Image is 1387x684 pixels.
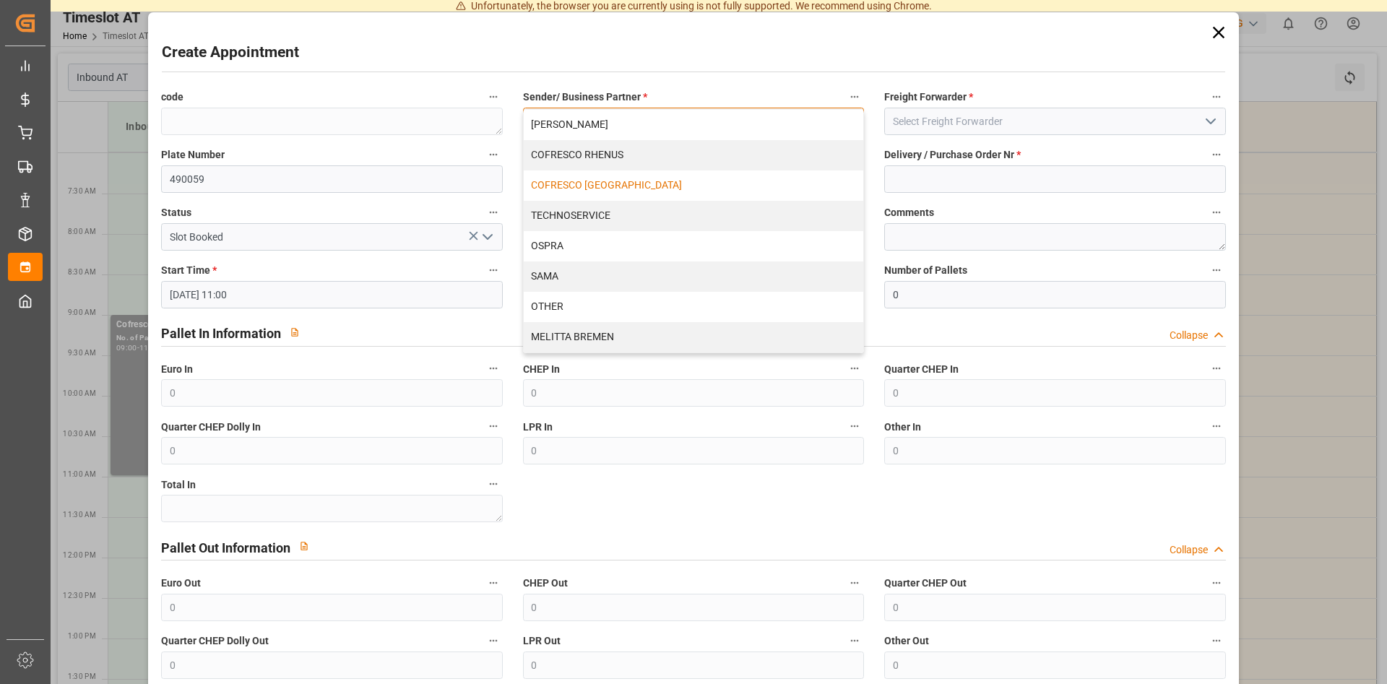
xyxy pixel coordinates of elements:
[484,359,503,378] button: Euro In
[524,231,863,261] div: OSPRA
[161,90,183,105] span: code
[884,362,959,377] span: Quarter CHEP In
[1207,573,1226,592] button: Quarter CHEP Out
[162,41,299,64] h2: Create Appointment
[884,90,973,105] span: Freight Forwarder
[884,147,1021,163] span: Delivery / Purchase Order Nr
[845,87,864,106] button: Sender/ Business Partner *
[161,263,217,278] span: Start Time
[523,420,553,435] span: LPR In
[884,108,1225,135] input: Select Freight Forwarder
[1198,111,1220,133] button: open menu
[1170,542,1208,558] div: Collapse
[161,281,502,308] input: DD.MM.YYYY HH:MM
[1207,359,1226,378] button: Quarter CHEP In
[1170,328,1208,343] div: Collapse
[845,359,864,378] button: CHEP In
[475,226,497,248] button: open menu
[845,417,864,436] button: LPR In
[884,263,967,278] span: Number of Pallets
[524,110,863,140] div: [PERSON_NAME]
[523,362,560,377] span: CHEP In
[484,203,503,222] button: Status
[1207,261,1226,280] button: Number of Pallets
[1207,417,1226,436] button: Other In
[523,576,568,591] span: CHEP Out
[524,261,863,292] div: SAMA
[884,576,967,591] span: Quarter CHEP Out
[884,420,921,435] span: Other In
[884,633,929,649] span: Other Out
[484,573,503,592] button: Euro Out
[523,633,561,649] span: LPR Out
[484,417,503,436] button: Quarter CHEP Dolly In
[1207,203,1226,222] button: Comments
[161,576,201,591] span: Euro Out
[524,322,863,352] div: MELITTA BREMEN
[290,532,318,560] button: View description
[484,145,503,164] button: Plate Number
[524,201,863,231] div: TECHNOSERVICE
[484,631,503,650] button: Quarter CHEP Dolly Out
[845,573,864,592] button: CHEP Out
[1207,631,1226,650] button: Other Out
[845,631,864,650] button: LPR Out
[161,205,191,220] span: Status
[161,477,196,493] span: Total In
[161,223,502,251] input: Type to search/select
[524,140,863,170] div: COFRESCO RHENUS
[161,420,261,435] span: Quarter CHEP Dolly In
[484,87,503,106] button: code
[1207,87,1226,106] button: Freight Forwarder *
[524,170,863,201] div: COFRESCO [GEOGRAPHIC_DATA]
[484,475,503,493] button: Total In
[1207,145,1226,164] button: Delivery / Purchase Order Nr *
[161,633,269,649] span: Quarter CHEP Dolly Out
[524,292,863,322] div: OTHER
[161,362,193,377] span: Euro In
[161,324,281,343] h2: Pallet In Information
[161,147,225,163] span: Plate Number
[523,90,647,105] span: Sender/ Business Partner
[884,205,934,220] span: Comments
[161,538,290,558] h2: Pallet Out Information
[523,108,864,135] button: close menu
[484,261,503,280] button: Start Time *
